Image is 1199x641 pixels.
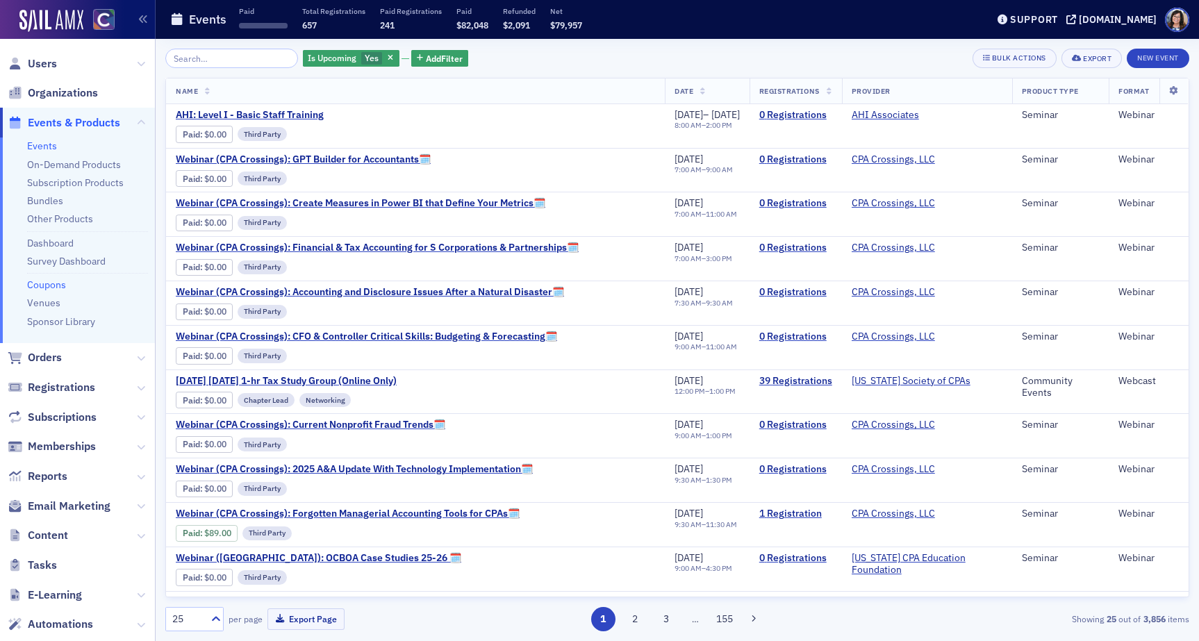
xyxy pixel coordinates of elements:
div: – [675,165,733,174]
div: – [675,210,737,219]
span: [DATE] [675,374,703,387]
p: Paid [456,6,488,16]
a: [US_STATE] Society of CPAs [852,375,970,388]
a: Webinar (CPA Crossings): Take Command of your Time🗓️ [176,597,431,609]
div: Seminar [1022,197,1100,210]
span: $0.00 [204,439,226,449]
h1: Events [189,11,226,28]
span: Subscriptions [28,410,97,425]
a: Users [8,56,57,72]
div: Third Party [242,526,292,540]
span: [DATE] [675,330,703,342]
span: : [183,306,204,317]
span: AHI: Level I - Basic Staff Training [176,109,409,122]
span: $2,091 [503,19,530,31]
span: CPA Crossings, LLC [852,463,939,476]
time: 9:30 AM [675,519,702,529]
a: Survey Dashboard [27,255,106,267]
div: Community Events [1022,375,1100,399]
span: [DATE] [675,596,703,608]
div: Networking [299,393,352,407]
a: Events [27,140,57,152]
div: Yes [303,50,399,67]
span: Registrations [759,86,820,96]
a: Registrations [8,380,95,395]
time: 7:00 AM [675,209,702,219]
span: Webinar (CPA Crossings): Forgotten Managerial Accounting Tools for CPAs🗓️ [176,508,520,520]
span: $0.00 [204,351,226,361]
p: Net [550,6,582,16]
div: Seminar [1022,286,1100,299]
span: Reports [28,469,67,484]
time: 9:30 AM [675,475,702,485]
a: 0 Registrations [759,597,832,609]
a: On-Demand Products [27,158,121,171]
div: – [675,431,732,440]
div: Seminar [1022,109,1100,122]
button: 155 [713,607,737,631]
a: Memberships [8,439,96,454]
span: E-Learning [28,588,82,603]
div: Paid: 1 - $8900 [176,525,238,542]
span: CPA Crossings, LLC [852,197,939,210]
span: Product Type [1022,86,1079,96]
div: Third Party [238,570,287,584]
div: Webinar [1118,419,1179,431]
a: 0 Registrations [759,286,832,299]
div: Seminar [1022,419,1100,431]
button: New Event [1127,49,1189,68]
span: Profile [1165,8,1189,32]
a: 39 Registrations [759,375,832,388]
div: Webinar [1118,153,1179,166]
time: 1:00 PM [706,431,732,440]
span: CPA Crossings, LLC [852,286,939,299]
button: 1 [591,607,615,631]
div: Showing out of items [858,613,1189,625]
a: Paid [183,572,200,583]
div: Webinar [1118,508,1179,520]
span: September 2025 Wednesday 1-hr Tax Study Group (Online Only) [176,375,409,388]
span: [DATE] [675,418,703,431]
span: $0.00 [204,262,226,272]
span: … [686,613,705,625]
time: 9:30 AM [706,298,733,308]
div: Webinar [1118,242,1179,254]
div: Seminar [1022,153,1100,166]
a: Paid [183,351,200,361]
span: : [183,351,204,361]
span: : [183,262,204,272]
div: Webcast [1118,375,1179,388]
time: 1:30 PM [706,475,732,485]
div: Webinar [1118,331,1179,343]
a: Webinar (CPA Crossings): Accounting and Disclosure Issues After a Natural Disaster🗓️ [176,286,564,299]
span: [DATE] [675,153,703,165]
button: Export [1061,49,1122,68]
span: Format [1118,86,1149,96]
button: Bulk Actions [973,49,1057,68]
strong: 25 [1104,613,1118,625]
span: Webinar (CA): OCBOA Case Studies 25-26 🗓 [176,552,461,565]
button: [DOMAIN_NAME] [1066,15,1161,24]
div: Paid: 38 - $0 [176,392,233,408]
div: Webinar [1118,597,1179,609]
a: 0 Registrations [759,552,832,565]
a: Events & Products [8,115,120,131]
a: [US_STATE] CPA Education Foundation [852,552,1002,576]
span: $0.00 [204,395,226,406]
span: ‌ [239,23,288,28]
a: Webinar (CPA Crossings): Current Nonprofit Fraud Trends🗓️ [176,419,445,431]
time: 4:30 PM [706,563,732,573]
a: Subscription Products [27,176,124,189]
span: : [183,395,204,406]
div: Seminar [1022,242,1100,254]
a: Orders [8,350,62,365]
span: Memberships [28,439,96,454]
time: 1:00 PM [709,386,736,396]
span: CPA Crossings, LLC [852,508,939,520]
div: Export [1083,55,1111,63]
div: Third Party [238,172,287,185]
span: Organizations [28,85,98,101]
div: Webinar [1118,197,1179,210]
span: CPA Crossings, LLC [852,331,939,343]
div: – [675,520,737,529]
